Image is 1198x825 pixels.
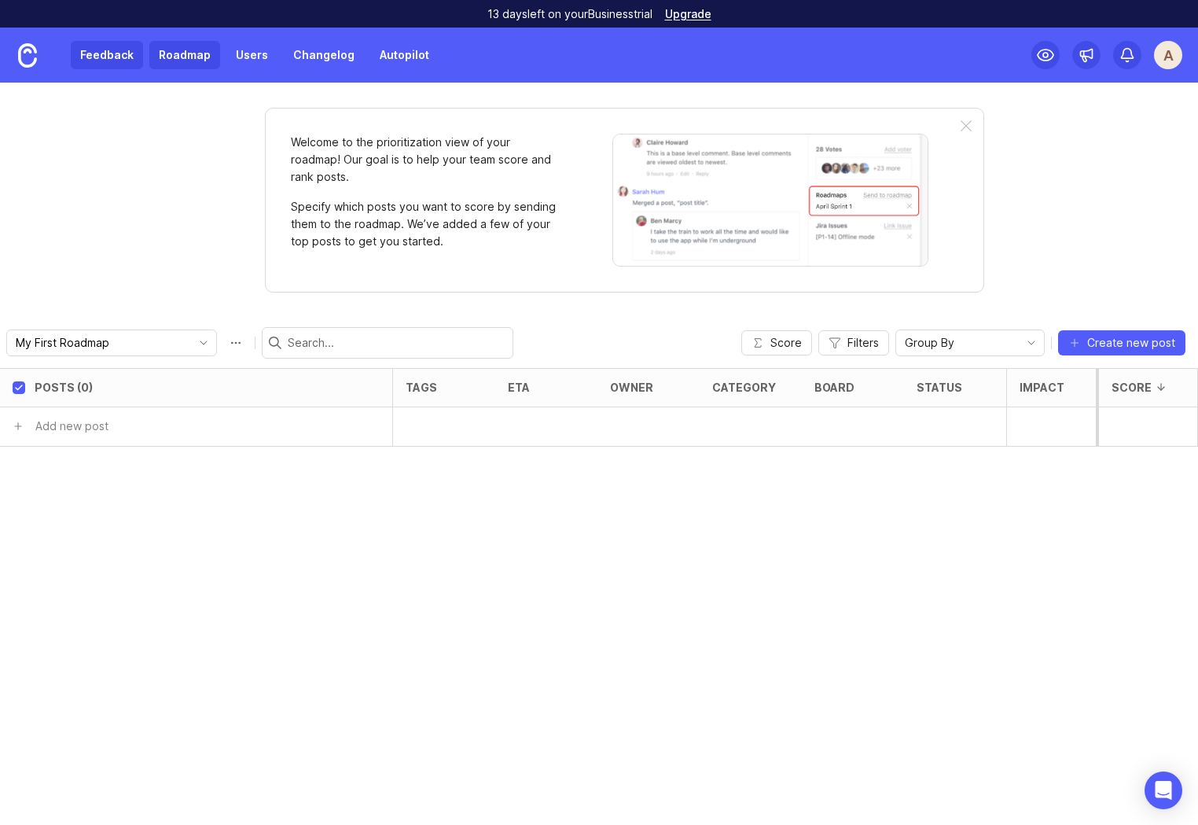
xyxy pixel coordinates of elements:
img: When viewing a post, you can send it to a roadmap [612,134,928,267]
div: status [917,381,962,393]
div: Posts (0) [35,381,93,393]
a: Changelog [284,41,364,69]
div: category [712,381,776,393]
p: Specify which posts you want to score by sending them to the roadmap. We’ve added a few of your t... [291,198,558,250]
div: Open Intercom Messenger [1145,772,1182,809]
p: 13 days left on your Business trial [487,6,652,22]
span: Score [770,335,802,351]
button: Roadmap options [223,330,248,355]
input: My First Roadmap [16,334,189,352]
div: toggle menu [895,330,1045,356]
input: Search... [288,334,506,352]
a: Upgrade [665,9,711,20]
a: Users [226,41,277,69]
button: A [1154,41,1182,69]
span: Create new post [1087,335,1175,351]
span: Group By [905,334,954,352]
a: Autopilot [370,41,439,69]
div: owner [610,381,653,393]
a: Roadmap [149,41,220,69]
button: Create new post [1058,330,1185,355]
button: Filters [818,330,889,355]
div: Score [1112,381,1152,393]
p: Welcome to the prioritization view of your roadmap! Our goal is to help your team score and rank ... [291,134,558,186]
div: Impact [1020,381,1064,393]
svg: toggle icon [1019,337,1044,349]
div: tags [406,381,437,393]
a: Feedback [71,41,143,69]
div: eta [508,381,530,393]
button: Score [741,330,812,355]
svg: toggle icon [191,337,216,349]
div: Add new post [35,418,108,435]
div: board [814,381,854,393]
div: toggle menu [6,330,217,356]
span: Filters [847,335,879,351]
img: Canny Home [18,43,37,68]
